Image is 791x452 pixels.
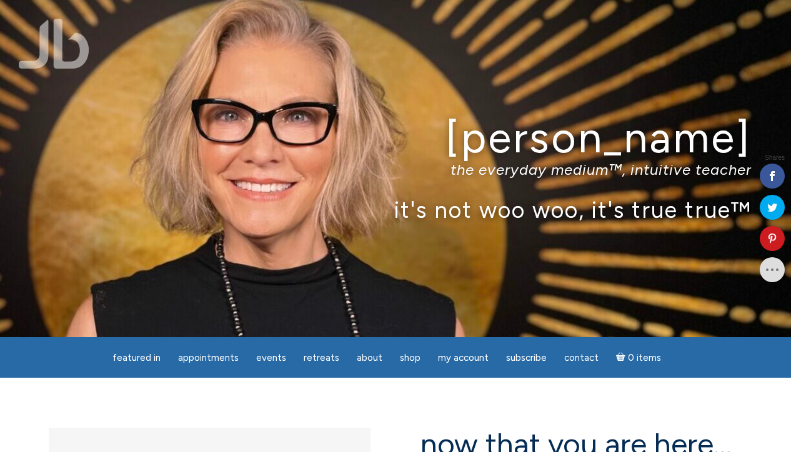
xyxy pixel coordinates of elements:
a: Cart0 items [609,345,669,370]
span: My Account [438,352,489,363]
span: Appointments [178,352,239,363]
i: Cart [616,352,628,363]
a: About [349,346,390,370]
a: Contact [557,346,606,370]
span: Events [256,352,286,363]
p: the everyday medium™, intuitive teacher [39,160,751,179]
span: Contact [564,352,599,363]
a: Shop [392,346,428,370]
a: Subscribe [499,346,554,370]
a: My Account [430,346,496,370]
span: Shop [400,352,420,363]
span: Subscribe [506,352,547,363]
a: Events [249,346,294,370]
span: About [357,352,382,363]
a: featured in [105,346,168,370]
a: Retreats [296,346,347,370]
a: Appointments [171,346,246,370]
span: Shares [765,155,785,161]
p: it's not woo woo, it's true true™ [39,196,751,223]
img: Jamie Butler. The Everyday Medium [19,19,89,69]
span: Retreats [304,352,339,363]
span: 0 items [628,353,661,363]
span: featured in [112,352,161,363]
h1: [PERSON_NAME] [39,114,751,161]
